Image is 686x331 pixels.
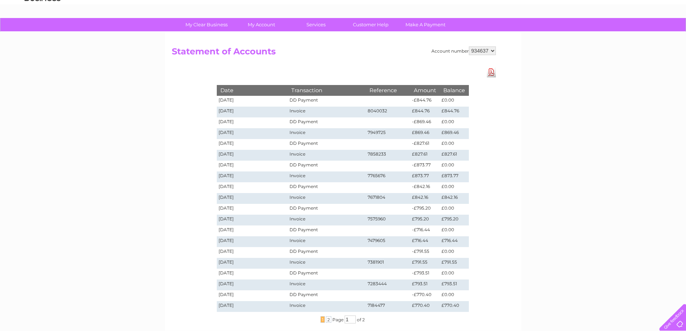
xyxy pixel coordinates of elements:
td: [DATE] [217,182,288,193]
td: DD Payment [288,247,366,258]
td: £0.00 [440,117,468,128]
td: £770.40 [410,301,440,312]
td: 7949725 [366,128,411,139]
td: [DATE] [217,204,288,215]
td: 7479605 [366,236,411,247]
td: -£770.40 [410,290,440,301]
td: £0.00 [440,204,468,215]
td: -£793.51 [410,269,440,279]
td: £716.44 [410,236,440,247]
td: £827.61 [410,150,440,161]
td: £793.51 [440,279,468,290]
td: [DATE] [217,258,288,269]
td: £716.44 [440,236,468,247]
td: £0.00 [440,269,468,279]
td: DD Payment [288,204,366,215]
td: [DATE] [217,128,288,139]
img: logo.png [24,19,61,41]
td: [DATE] [217,301,288,312]
td: DD Payment [288,161,366,171]
td: Invoice [288,193,366,204]
td: £770.40 [440,301,468,312]
th: Amount [410,85,440,95]
td: £0.00 [440,139,468,150]
td: -£844.76 [410,96,440,107]
td: £0.00 [440,96,468,107]
td: [DATE] [217,193,288,204]
td: £869.46 [410,128,440,139]
th: Balance [440,85,468,95]
td: Invoice [288,150,366,161]
a: Download Pdf [487,67,496,77]
td: -£869.46 [410,117,440,128]
td: £0.00 [440,247,468,258]
td: [DATE] [217,236,288,247]
td: 7858233 [366,150,411,161]
h2: Statement of Accounts [172,46,496,60]
span: Page [332,317,344,322]
a: Log out [662,31,679,36]
td: DD Payment [288,117,366,128]
td: [DATE] [217,107,288,117]
td: [DATE] [217,150,288,161]
td: £0.00 [440,161,468,171]
span: of [357,317,361,322]
div: Account number [431,46,496,55]
td: £0.00 [440,182,468,193]
td: [DATE] [217,269,288,279]
td: 7765676 [366,171,411,182]
td: -£873.77 [410,161,440,171]
td: [DATE] [217,279,288,290]
td: £869.46 [440,128,468,139]
td: DD Payment [288,182,366,193]
a: Services [286,18,346,31]
td: DD Payment [288,290,366,301]
a: 0333 014 3131 [550,4,600,13]
th: Transaction [288,85,366,95]
td: 7283444 [366,279,411,290]
td: £844.76 [440,107,468,117]
td: [DATE] [217,171,288,182]
td: £795.20 [440,215,468,225]
a: Water [559,31,573,36]
td: 7184477 [366,301,411,312]
td: 7575960 [366,215,411,225]
td: -£716.44 [410,225,440,236]
td: [DATE] [217,161,288,171]
td: Invoice [288,301,366,312]
td: £791.55 [440,258,468,269]
td: -£795.20 [410,204,440,215]
td: £827.61 [440,150,468,161]
td: 7381901 [366,258,411,269]
td: -£791.55 [410,247,440,258]
span: 1 [320,316,325,323]
td: £795.20 [410,215,440,225]
div: Clear Business is a trading name of Verastar Limited (registered in [GEOGRAPHIC_DATA] No. 3667643... [173,4,514,35]
td: Invoice [288,107,366,117]
td: Invoice [288,128,366,139]
td: Invoice [288,236,366,247]
td: -£827.61 [410,139,440,150]
td: -£842.16 [410,182,440,193]
td: DD Payment [288,139,366,150]
span: 2 [326,316,331,323]
td: 7671804 [366,193,411,204]
td: [DATE] [217,247,288,258]
td: DD Payment [288,269,366,279]
a: My Account [232,18,291,31]
td: [DATE] [217,225,288,236]
td: DD Payment [288,96,366,107]
td: 8040032 [366,107,411,117]
td: £791.55 [410,258,440,269]
a: Energy [577,31,593,36]
td: £842.16 [410,193,440,204]
td: [DATE] [217,96,288,107]
td: Invoice [288,171,366,182]
td: £873.77 [440,171,468,182]
td: [DATE] [217,117,288,128]
td: [DATE] [217,290,288,301]
td: [DATE] [217,139,288,150]
a: Make A Payment [396,18,455,31]
td: £842.16 [440,193,468,204]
